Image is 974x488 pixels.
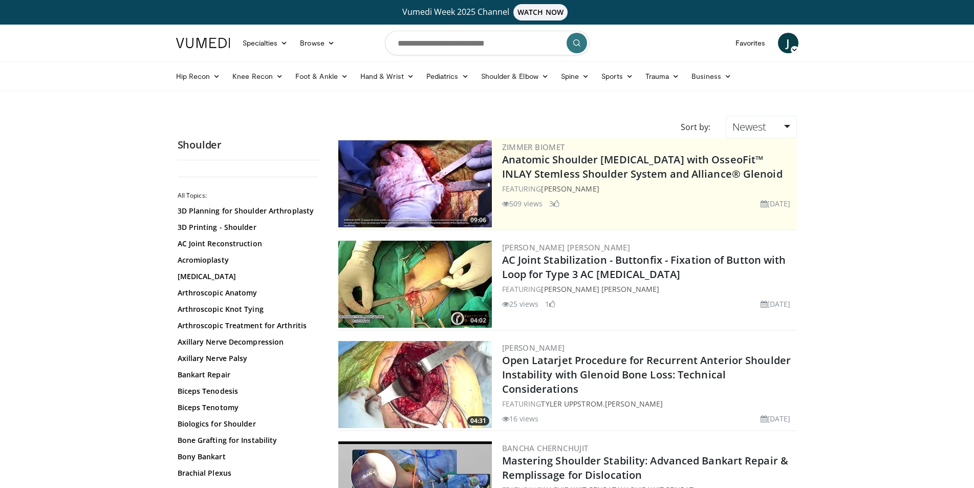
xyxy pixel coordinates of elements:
[502,353,791,396] a: Open Latarjet Procedure for Recurrent Anterior Shoulder Instability with Glenoid Bone Loss: Techn...
[639,66,686,87] a: Trauma
[541,284,659,294] a: [PERSON_NAME] [PERSON_NAME]
[605,399,663,409] a: [PERSON_NAME]
[685,66,738,87] a: Business
[178,370,316,380] a: Bankart Repair
[338,341,492,428] img: 2b2da37e-a9b6-423e-b87e-b89ec568d167.300x170_q85_crop-smart_upscale.jpg
[178,138,321,152] h2: Shoulder
[294,33,341,53] a: Browse
[761,413,791,424] li: [DATE]
[178,452,316,462] a: Bony Bankart
[178,419,316,429] a: Biologics for Shoulder
[778,33,798,53] a: J
[502,183,795,194] div: FEATURING
[178,222,316,232] a: 3D Printing - Shoulder
[555,66,595,87] a: Spine
[502,242,631,252] a: [PERSON_NAME] [PERSON_NAME]
[467,216,489,225] span: 09:06
[178,4,797,20] a: Vumedi Week 2025 ChannelWATCH NOW
[178,239,316,249] a: AC Joint Reconstruction
[673,116,718,138] div: Sort by:
[761,198,791,209] li: [DATE]
[338,241,492,328] a: 04:02
[513,4,568,20] span: WATCH NOW
[178,353,316,364] a: Axillary Nerve Palsy
[549,198,559,209] li: 3
[420,66,475,87] a: Pediatrics
[178,206,316,216] a: 3D Planning for Shoulder Arthroplasty
[178,386,316,396] a: Biceps Tenodesis
[170,66,227,87] a: Hip Recon
[178,435,316,445] a: Bone Grafting for Instability
[467,316,489,325] span: 04:02
[595,66,639,87] a: Sports
[226,66,289,87] a: Knee Recon
[289,66,354,87] a: Foot & Ankle
[729,33,772,53] a: Favorites
[541,184,599,194] a: [PERSON_NAME]
[178,288,316,298] a: Arthroscopic Anatomy
[502,299,539,309] li: 25 views
[541,399,602,409] a: Tyler Uppstrom
[178,337,316,347] a: Axillary Nerve Decompression
[502,413,539,424] li: 16 views
[545,299,555,309] li: 1
[475,66,555,87] a: Shoulder & Elbow
[385,31,590,55] input: Search topics, interventions
[178,402,316,413] a: Biceps Tenotomy
[338,140,492,227] img: 59d0d6d9-feca-4357-b9cd-4bad2cd35cb6.300x170_q85_crop-smart_upscale.jpg
[502,454,789,482] a: Mastering Shoulder Stability: Advanced Bankart Repair & Remplissage for Dislocation
[338,341,492,428] a: 04:31
[502,198,543,209] li: 509 views
[502,398,795,409] div: FEATURING ,
[178,321,316,331] a: Arthroscopic Treatment for Arthritis
[502,253,786,281] a: AC Joint Stabilization - Buttonfix - Fixation of Button with Loop for Type 3 AC [MEDICAL_DATA]
[467,416,489,426] span: 04:31
[178,271,316,282] a: [MEDICAL_DATA]
[502,153,783,181] a: Anatomic Shoulder [MEDICAL_DATA] with OsseoFit™ INLAY Stemless Shoulder System and Alliance® Glenoid
[178,255,316,265] a: Acromioplasty
[502,142,565,152] a: Zimmer Biomet
[178,304,316,314] a: Arthroscopic Knot Tying
[176,38,230,48] img: VuMedi Logo
[178,192,318,200] h2: All Topics:
[236,33,294,53] a: Specialties
[502,343,565,353] a: [PERSON_NAME]
[354,66,420,87] a: Hand & Wrist
[502,284,795,294] div: FEATURING
[338,140,492,227] a: 09:06
[761,299,791,309] li: [DATE]
[732,120,766,134] span: Newest
[178,468,316,478] a: Brachial Plexus
[502,443,589,453] a: Bancha Chernchujit
[726,116,796,138] a: Newest
[338,241,492,328] img: c2f644dc-a967-485d-903d-283ce6bc3929.300x170_q85_crop-smart_upscale.jpg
